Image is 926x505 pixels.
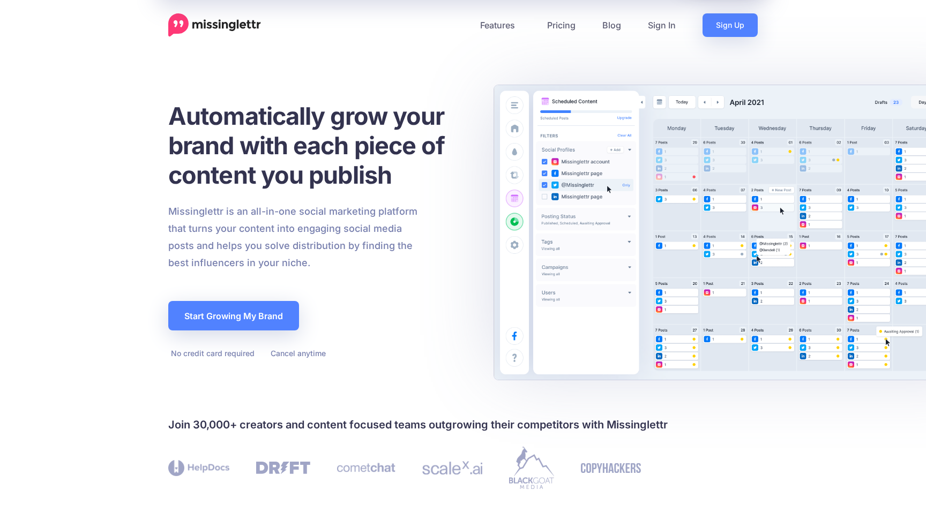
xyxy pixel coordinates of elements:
h1: Automatically grow your brand with each piece of content you publish [168,101,471,190]
li: Cancel anytime [268,346,326,360]
a: Start Growing My Brand [168,301,299,330]
p: Missinglettr is an all-in-one social marketing platform that turns your content into engaging soc... [168,203,418,272]
a: Pricing [534,13,589,37]
a: Features [467,13,534,37]
a: Sign In [634,13,689,37]
a: Blog [589,13,634,37]
a: Sign Up [703,13,758,37]
li: No credit card required [168,346,255,360]
h4: Join 30,000+ creators and content focused teams outgrowing their competitors with Missinglettr [168,416,758,433]
a: Home [168,13,261,37]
